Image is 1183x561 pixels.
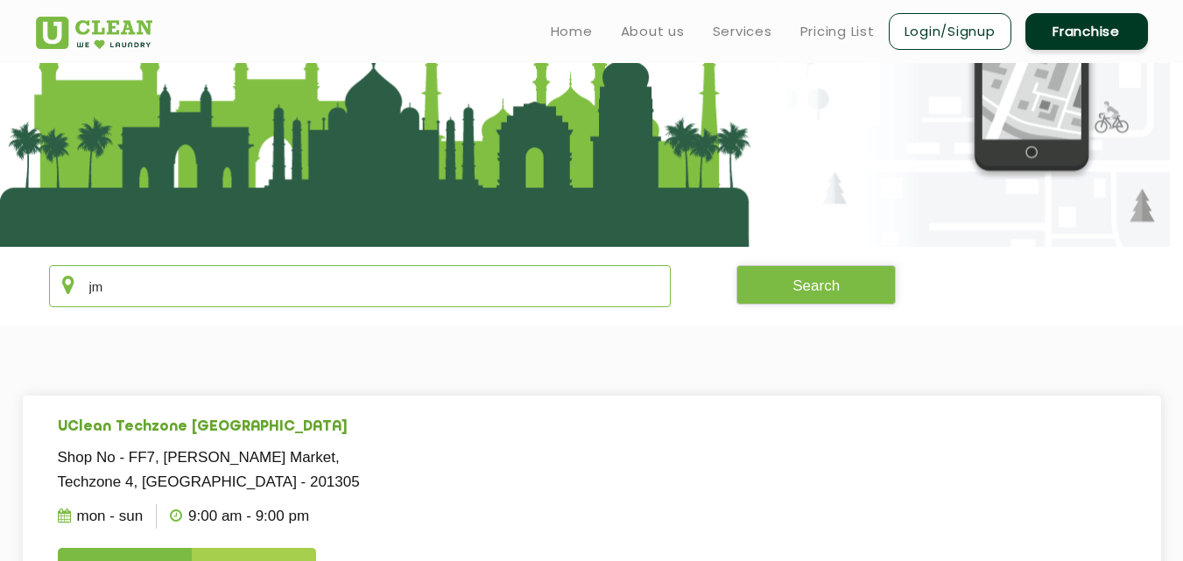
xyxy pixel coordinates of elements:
[1025,13,1148,50] a: Franchise
[713,21,772,42] a: Services
[889,13,1011,50] a: Login/Signup
[58,504,144,529] p: Mon - Sun
[49,265,672,307] input: Enter city/area/pin Code
[58,419,370,436] h5: UClean Techzone [GEOGRAPHIC_DATA]
[800,21,875,42] a: Pricing List
[36,17,152,49] img: UClean Laundry and Dry Cleaning
[736,265,896,305] button: Search
[551,21,593,42] a: Home
[58,445,370,494] p: Shop No - FF7, [PERSON_NAME] Market, Techzone 4, [GEOGRAPHIC_DATA] - 201305
[621,21,685,42] a: About us
[170,504,309,529] p: 9:00 AM - 9:00 PM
